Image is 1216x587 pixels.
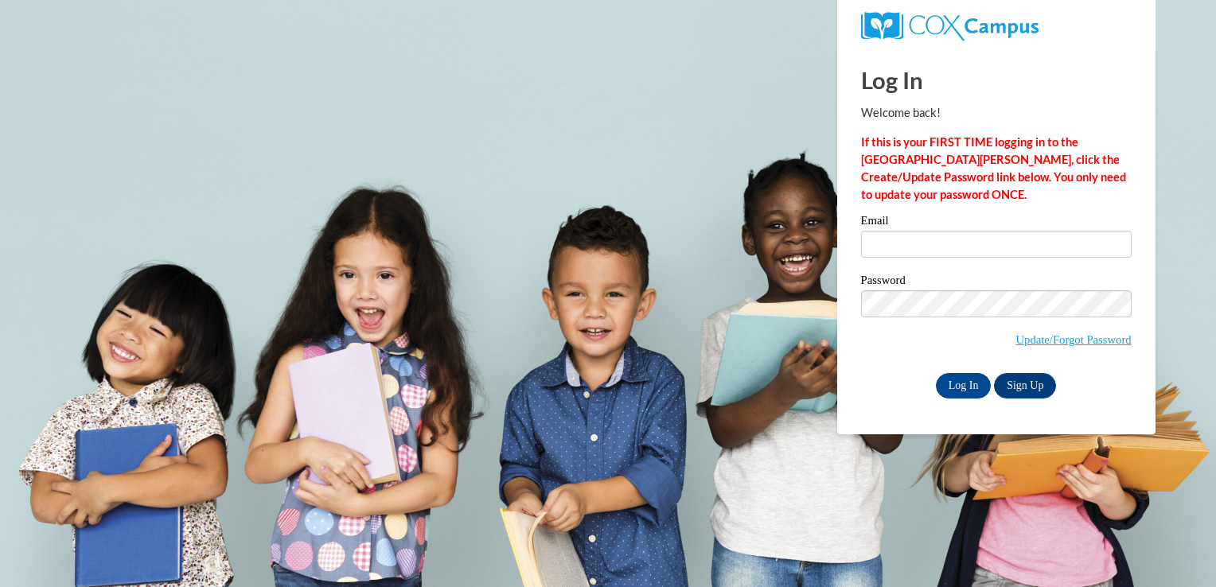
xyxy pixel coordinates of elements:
label: Email [861,215,1132,231]
strong: If this is your FIRST TIME logging in to the [GEOGRAPHIC_DATA][PERSON_NAME], click the Create/Upd... [861,135,1126,201]
p: Welcome back! [861,104,1132,122]
h1: Log In [861,64,1132,96]
a: Update/Forgot Password [1016,333,1132,346]
img: COX Campus [861,12,1039,41]
input: Log In [936,373,992,398]
a: Sign Up [994,373,1056,398]
label: Password [861,274,1132,290]
a: COX Campus [861,18,1039,32]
